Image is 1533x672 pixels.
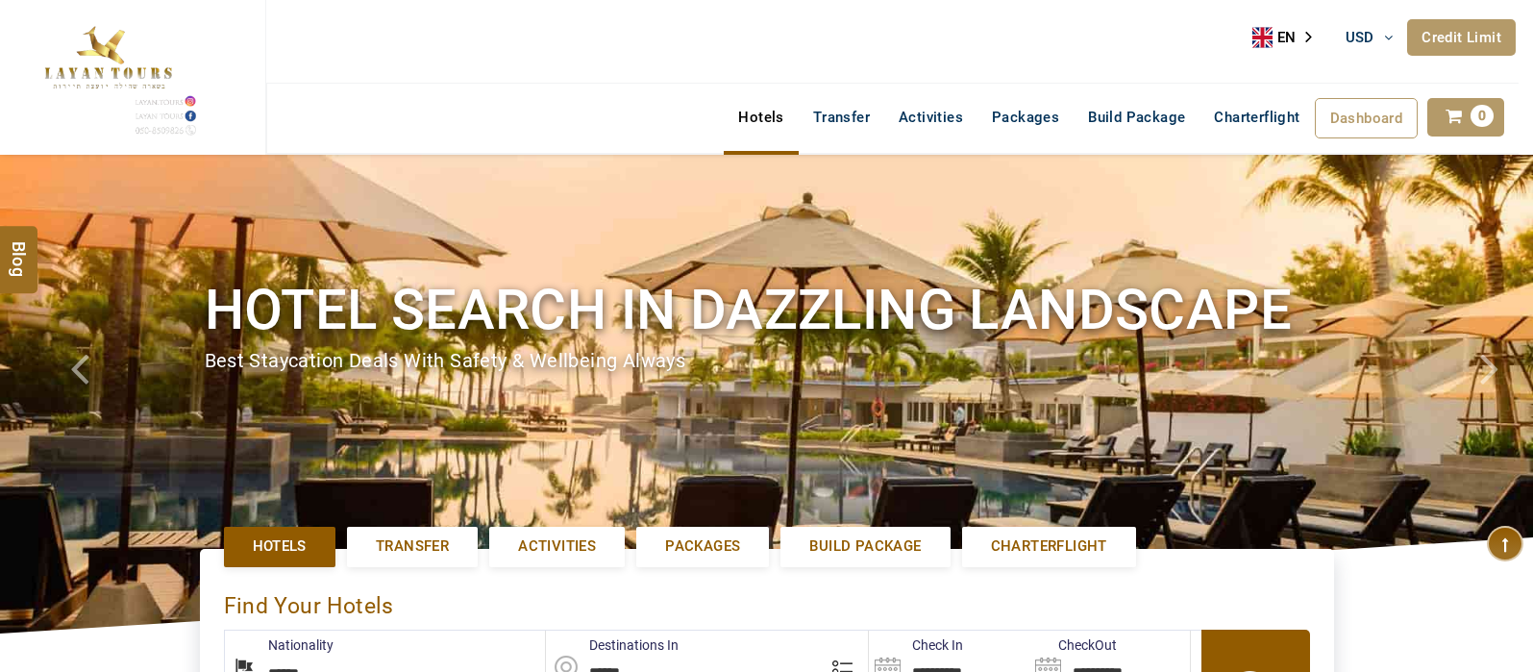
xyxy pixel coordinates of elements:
[1199,98,1314,137] a: Charterflight
[884,98,977,137] a: Activities
[991,536,1107,557] span: Charterflight
[1252,23,1325,52] a: EN
[1471,105,1494,127] span: 0
[1427,98,1504,137] a: 0
[724,98,798,137] a: Hotels
[799,98,884,137] a: Transfer
[224,527,335,566] a: Hotels
[225,635,334,655] label: Nationality
[224,573,1310,630] div: Find Your Hotels
[518,536,596,557] span: Activities
[665,536,740,557] span: Packages
[1407,19,1516,56] a: Credit Limit
[780,527,950,566] a: Build Package
[977,98,1074,137] a: Packages
[205,274,1329,346] h1: Hotel search in dazzling landscape
[7,240,32,257] span: Blog
[962,527,1136,566] a: Charterflight
[1252,23,1325,52] aside: Language selected: English
[1252,23,1325,52] div: Language
[1074,98,1199,137] a: Build Package
[636,527,769,566] a: Packages
[1214,109,1299,126] span: Charterflight
[253,536,307,557] span: Hotels
[1330,110,1403,127] span: Dashboard
[546,635,679,655] label: Destinations In
[347,527,478,566] a: Transfer
[809,536,921,557] span: Build Package
[869,635,963,655] label: Check In
[1029,635,1117,655] label: CheckOut
[376,536,449,557] span: Transfer
[489,527,625,566] a: Activities
[1346,29,1374,46] span: USD
[205,347,1329,375] div: Best Staycation Deals with safety & wellbeing always
[14,9,200,138] img: The Royal Line Holidays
